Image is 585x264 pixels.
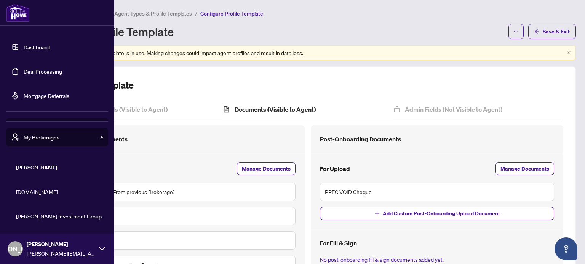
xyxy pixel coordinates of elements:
[543,25,570,38] span: Save & Exit
[320,207,554,220] button: Add Custom Post-Onboarding Upload Document
[64,105,168,114] h4: Agent Profile Fields (Visible to Agent)
[242,163,291,175] span: Manage Documents
[320,255,554,264] span: No post-onboarding fill & sign documents added yet.
[495,162,554,175] button: Manage Documents
[534,29,540,34] span: arrow-left
[11,133,19,141] span: user-switch
[320,164,350,173] h4: For Upload
[66,188,174,196] h5: Resignation Letter (From previous Brokerage)
[16,163,103,172] span: [PERSON_NAME]
[325,188,372,196] h5: PREC VOID Cheque
[566,51,571,55] span: close
[27,240,95,248] span: [PERSON_NAME]
[513,29,519,34] span: ellipsis
[200,10,263,17] span: Configure Profile Template
[16,212,103,220] span: [PERSON_NAME] Investment Group
[383,207,500,220] span: Add Custom Post-Onboarding Upload Document
[555,237,577,260] button: Open asap
[27,249,95,258] span: [PERSON_NAME][EMAIL_ADDRESS][DOMAIN_NAME]
[374,211,380,216] span: plus
[114,10,192,17] span: Agent Types & Profile Templates
[566,51,571,55] button: close
[237,162,296,175] button: Manage Documents
[500,163,549,175] span: Manage Documents
[320,134,401,144] h4: Post-Onboarding Documents
[6,4,30,22] img: logo
[195,9,197,18] li: /
[24,68,62,75] a: Deal Processing
[235,105,316,114] h4: Documents (Visible to Agent)
[528,24,576,39] button: Save & Exit
[53,49,563,57] div: Please note that this template is in use. Making changes could impact agent profiles and result i...
[24,133,103,141] span: My Brokerages
[24,92,69,99] a: Mortgage Referrals
[405,105,502,114] h4: Admin Fields (Not Visible to Agent)
[24,44,50,51] a: Dashboard
[16,188,103,196] span: [DOMAIN_NAME]
[320,239,357,248] h4: For Fill & Sign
